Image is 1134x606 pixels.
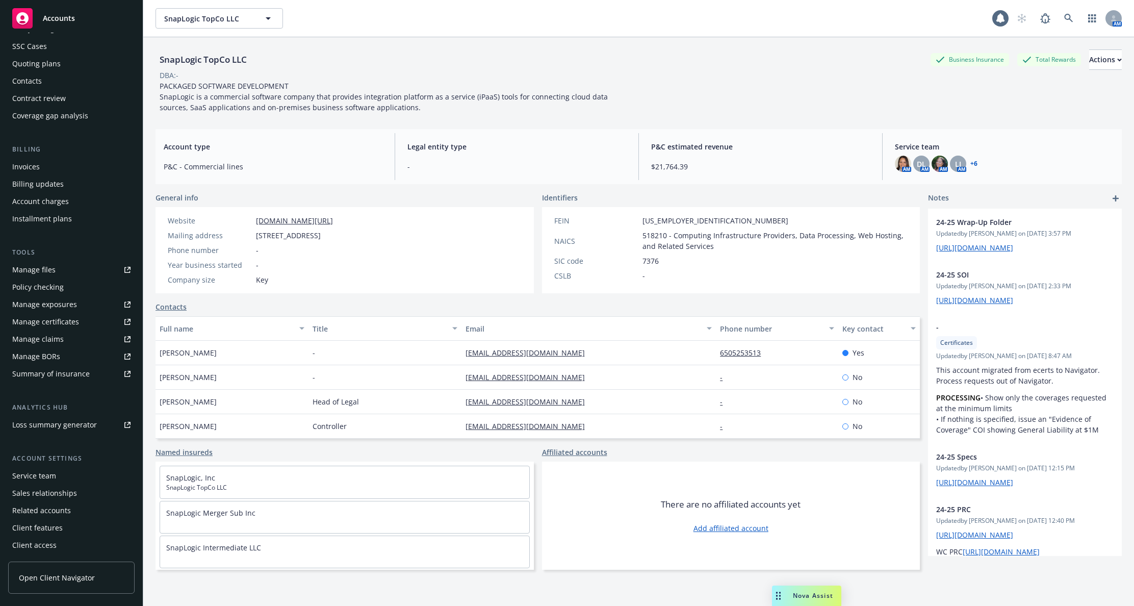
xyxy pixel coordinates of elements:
[8,38,135,55] a: SSC Cases
[8,73,135,89] a: Contacts
[651,161,870,172] span: $21,764.39
[693,523,768,534] a: Add affiliated account
[12,520,63,536] div: Client features
[19,572,95,583] span: Open Client Navigator
[8,314,135,330] a: Manage certificates
[1017,53,1081,66] div: Total Rewards
[936,451,1087,462] span: 24-25 Specs
[8,502,135,519] a: Related accounts
[936,217,1087,228] span: 24-25 Wrap-Up Folder
[720,348,769,358] a: 6505253513
[12,314,79,330] div: Manage certificates
[853,421,862,432] span: No
[8,144,135,155] div: Billing
[166,543,261,552] a: SnapLogic Intermediate LLC
[12,348,60,365] div: Manage BORs
[12,296,77,313] div: Manage exposures
[554,236,638,246] div: NAICS
[720,397,731,407] a: -
[466,323,701,334] div: Email
[720,323,823,334] div: Phone number
[12,502,71,519] div: Related accounts
[661,498,801,511] span: There are no affiliated accounts yet
[8,537,135,553] a: Client access
[642,256,659,266] span: 7376
[313,421,347,432] span: Controller
[932,156,948,172] img: photo
[43,14,75,22] span: Accounts
[936,243,1013,252] a: [URL][DOMAIN_NAME]
[8,56,135,72] a: Quoting plans
[256,260,259,270] span: -
[168,274,252,285] div: Company size
[8,193,135,210] a: Account charges
[12,56,61,72] div: Quoting plans
[12,468,56,484] div: Service team
[554,256,638,266] div: SIC code
[12,417,97,433] div: Loss summary generator
[12,485,77,501] div: Sales relationships
[12,331,64,347] div: Manage claims
[1012,8,1032,29] a: Start snowing
[12,176,64,192] div: Billing updates
[8,247,135,258] div: Tools
[8,520,135,536] a: Client features
[8,348,135,365] a: Manage BORs
[168,260,252,270] div: Year business started
[928,261,1122,314] div: 24-25 SOIUpdatedby [PERSON_NAME] on [DATE] 2:33 PM[URL][DOMAIN_NAME]
[156,301,187,312] a: Contacts
[853,396,862,407] span: No
[466,372,593,382] a: [EMAIL_ADDRESS][DOMAIN_NAME]
[8,366,135,382] a: Summary of insurance
[168,215,252,226] div: Website
[936,295,1013,305] a: [URL][DOMAIN_NAME]
[895,156,911,172] img: photo
[12,108,88,124] div: Coverage gap analysis
[12,279,64,295] div: Policy checking
[928,314,1122,443] div: -CertificatesUpdatedby [PERSON_NAME] on [DATE] 8:47 AMThis account migrated from ecerts to Naviga...
[931,53,1009,66] div: Business Insurance
[8,108,135,124] a: Coverage gap analysis
[8,296,135,313] a: Manage exposures
[936,351,1114,361] span: Updated by [PERSON_NAME] on [DATE] 8:47 AM
[963,547,1040,557] a: [URL][DOMAIN_NAME]
[160,70,178,81] div: DBA: -
[256,245,259,256] span: -
[160,396,217,407] span: [PERSON_NAME]
[313,323,446,334] div: Title
[936,365,1114,386] p: This account migrated from ecerts to Navigator. Process requests out of Navigator.
[461,316,716,341] button: Email
[642,230,908,251] span: 518210 - Computing Infrastructure Providers, Data Processing, Web Hosting, and Related Services
[936,322,1087,333] span: -
[8,176,135,192] a: Billing updates
[936,269,1087,280] span: 24-25 SOI
[853,347,864,358] span: Yes
[928,209,1122,261] div: 24-25 Wrap-Up FolderUpdatedby [PERSON_NAME] on [DATE] 3:57 PM[URL][DOMAIN_NAME]
[554,270,638,281] div: CSLB
[8,468,135,484] a: Service team
[160,347,217,358] span: [PERSON_NAME]
[8,211,135,227] a: Installment plans
[156,8,283,29] button: SnapLogic TopCo LLC
[156,447,213,458] a: Named insureds
[8,262,135,278] a: Manage files
[407,161,626,172] span: -
[842,323,905,334] div: Key contact
[1035,8,1055,29] a: Report a Bug
[853,372,862,383] span: No
[156,192,198,203] span: General info
[466,397,593,407] a: [EMAIL_ADDRESS][DOMAIN_NAME]
[156,316,308,341] button: Full name
[793,591,833,600] span: Nova Assist
[542,192,578,203] span: Identifiers
[936,464,1114,473] span: Updated by [PERSON_NAME] on [DATE] 12:15 PM
[1059,8,1079,29] a: Search
[8,331,135,347] a: Manage claims
[12,262,56,278] div: Manage files
[12,537,57,553] div: Client access
[940,338,973,347] span: Certificates
[936,392,1114,435] p: • Show only the coverages requested at the minimum limits • If nothing is specified, issue an "Ev...
[651,141,870,152] span: P&C estimated revenue
[936,393,981,402] strong: PROCESSING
